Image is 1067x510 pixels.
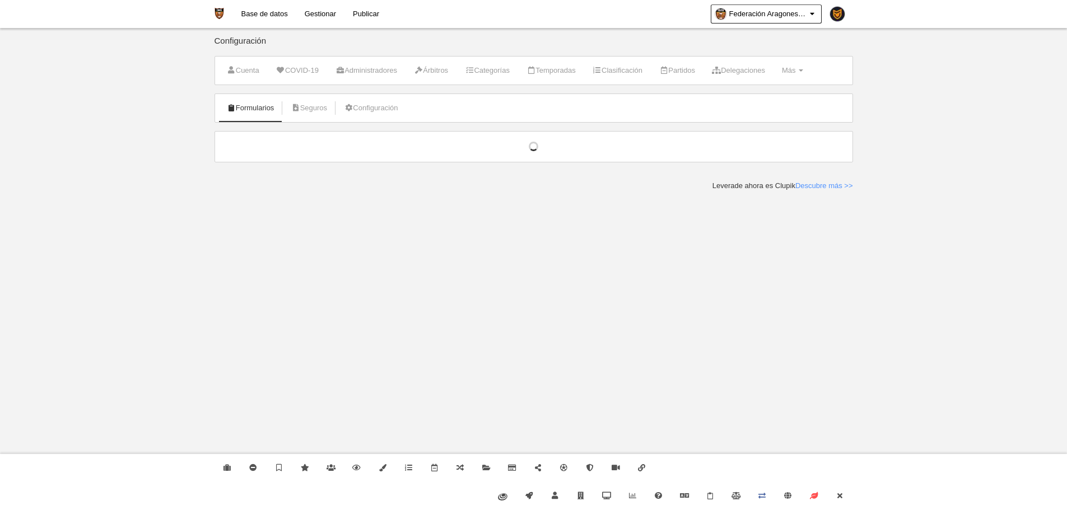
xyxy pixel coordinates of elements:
div: Leverade ahora es Clupik [712,181,853,191]
div: Configuración [215,36,853,56]
a: Configuración [338,100,404,116]
a: Seguros [285,100,333,116]
a: Temporadas [520,62,582,79]
a: Administradores [329,62,403,79]
a: Federación Aragonesa de Fútbol Americano [711,4,822,24]
a: Descubre más >> [795,181,853,190]
span: Federación Aragonesa de Fútbol Americano [729,8,808,20]
span: Más [782,66,796,74]
a: Árbitros [408,62,454,79]
a: Más [776,62,809,79]
a: Cuenta [221,62,265,79]
a: COVID-19 [270,62,325,79]
div: Cargando [226,142,841,152]
img: PaK018JKw3ps.30x30.jpg [830,7,845,21]
img: Federación Aragonesa de Fútbol Americano [215,7,224,20]
a: Partidos [653,62,701,79]
img: OaoNTByBP46k.30x30.jpg [715,8,726,20]
a: Formularios [221,100,281,116]
a: Categorías [459,62,516,79]
a: Delegaciones [706,62,771,79]
a: Clasificación [586,62,649,79]
img: fiware.svg [498,493,507,500]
